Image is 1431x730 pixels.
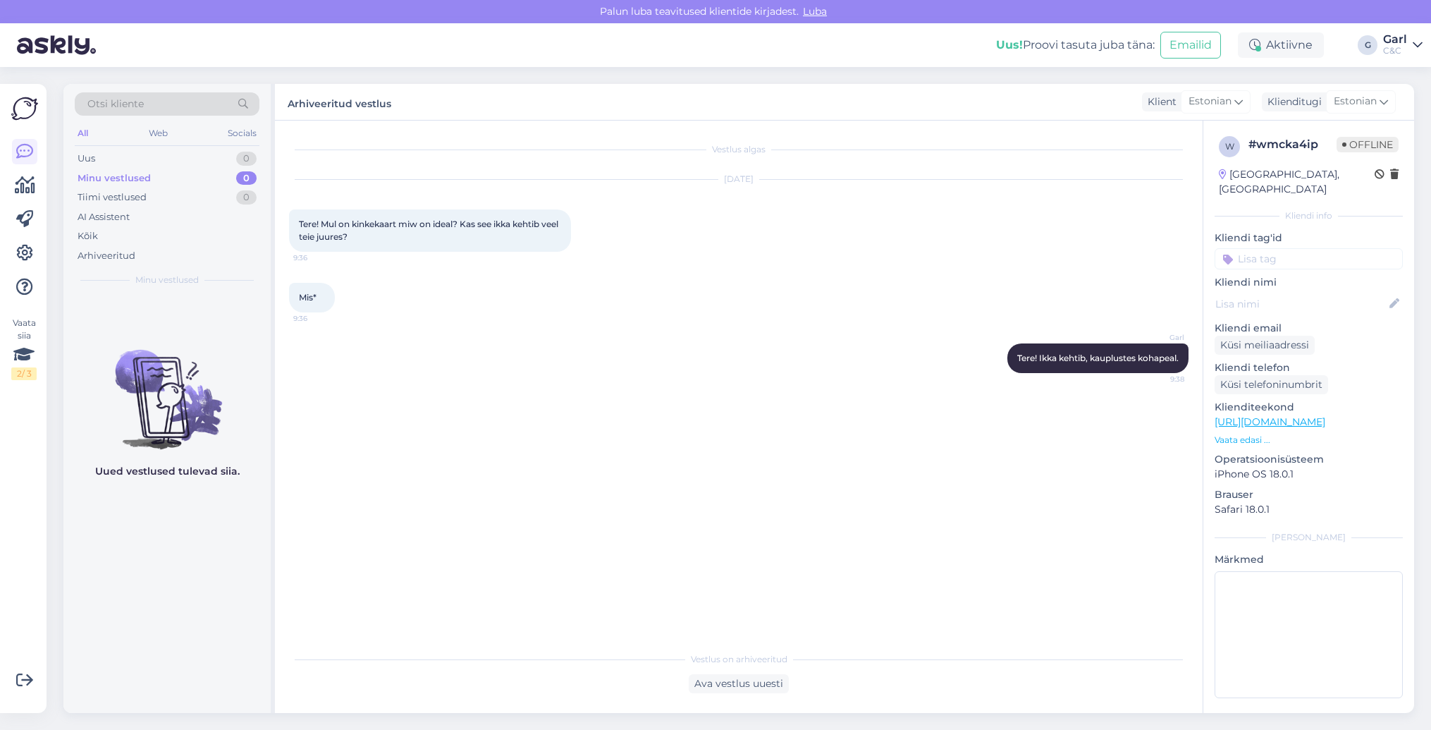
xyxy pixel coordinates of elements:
[78,190,147,205] div: Tiimi vestlused
[1215,502,1403,517] p: Safari 18.0.1
[996,38,1023,51] b: Uus!
[75,124,91,142] div: All
[1215,531,1403,544] div: [PERSON_NAME]
[1017,353,1179,363] span: Tere! Ikka kehtib, kauplustes kohapeal.
[11,317,37,380] div: Vaata siia
[1215,248,1403,269] input: Lisa tag
[1160,32,1221,59] button: Emailid
[1383,45,1407,56] div: C&C
[1215,275,1403,290] p: Kliendi nimi
[236,190,257,205] div: 0
[293,313,346,324] span: 9:36
[225,124,259,142] div: Socials
[1189,94,1232,109] span: Estonian
[691,653,787,666] span: Vestlus on arhiveeritud
[1215,400,1403,415] p: Klienditeekond
[996,37,1155,54] div: Proovi tasuta juba täna:
[1131,332,1184,343] span: Garl
[1215,452,1403,467] p: Operatsioonisüsteem
[78,152,95,166] div: Uus
[289,143,1189,156] div: Vestlus algas
[1383,34,1407,45] div: Garl
[1334,94,1377,109] span: Estonian
[87,97,144,111] span: Otsi kliente
[299,219,560,242] span: Tere! Mul on kinkekaart miw on ideal? Kas see ikka kehtib veel teie juures?
[11,95,38,122] img: Askly Logo
[1215,434,1403,446] p: Vaata edasi ...
[1215,375,1328,394] div: Küsi telefoninumbrit
[1215,552,1403,567] p: Märkmed
[11,367,37,380] div: 2 / 3
[1215,467,1403,482] p: iPhone OS 18.0.1
[1215,231,1403,245] p: Kliendi tag'id
[1337,137,1399,152] span: Offline
[1383,34,1423,56] a: GarlC&C
[1142,95,1177,109] div: Klient
[1219,167,1375,197] div: [GEOGRAPHIC_DATA], [GEOGRAPHIC_DATA]
[1225,141,1234,152] span: w
[1262,95,1322,109] div: Klienditugi
[1215,415,1325,428] a: [URL][DOMAIN_NAME]
[95,464,240,479] p: Uued vestlused tulevad siia.
[1215,487,1403,502] p: Brauser
[1131,374,1184,384] span: 9:38
[293,253,346,263] span: 9:36
[63,324,271,451] img: No chats
[1215,360,1403,375] p: Kliendi telefon
[1215,336,1315,355] div: Küsi meiliaadressi
[799,5,831,18] span: Luba
[1238,32,1324,58] div: Aktiivne
[236,171,257,185] div: 0
[135,274,199,286] span: Minu vestlused
[78,171,151,185] div: Minu vestlused
[78,210,130,224] div: AI Assistent
[1215,209,1403,222] div: Kliendi info
[288,92,391,111] label: Arhiveeritud vestlus
[1215,321,1403,336] p: Kliendi email
[146,124,171,142] div: Web
[1358,35,1377,55] div: G
[1248,136,1337,153] div: # wmcka4ip
[236,152,257,166] div: 0
[689,674,789,693] div: Ava vestlus uuesti
[289,173,1189,185] div: [DATE]
[1215,296,1387,312] input: Lisa nimi
[78,249,135,263] div: Arhiveeritud
[78,229,98,243] div: Kõik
